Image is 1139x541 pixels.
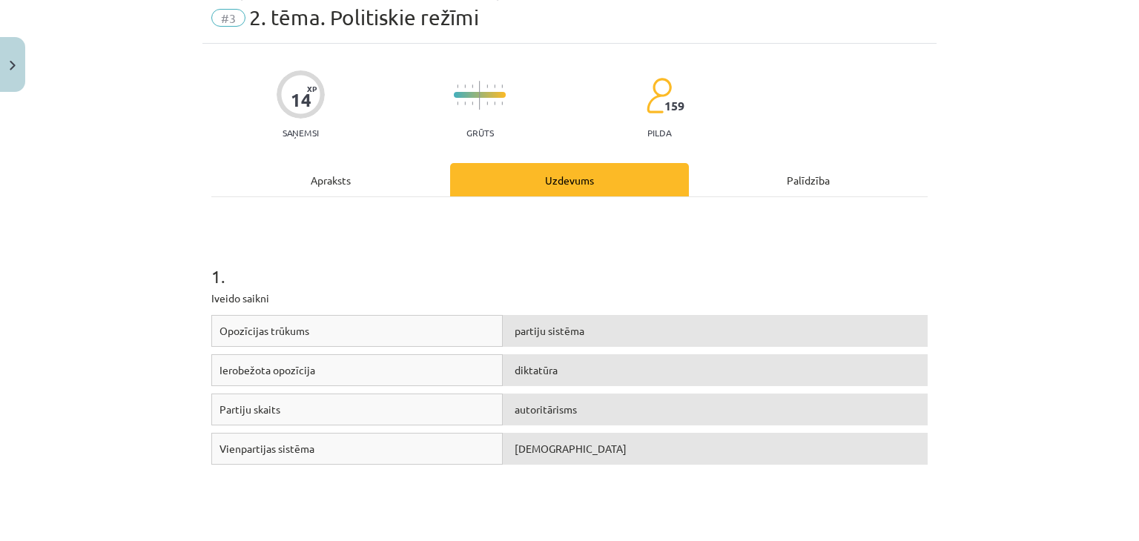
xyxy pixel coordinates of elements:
div: Uzdevums [450,163,689,196]
span: 159 [664,99,684,113]
div: 14 [291,90,311,110]
span: Vienpartijas sistēma [219,442,314,455]
span: [DEMOGRAPHIC_DATA] [515,442,627,455]
div: Palīdzība [689,163,928,196]
span: 2. tēma. Politiskie režīmi [249,5,479,30]
img: icon-short-line-57e1e144782c952c97e751825c79c345078a6d821885a25fce030b3d8c18986b.svg [494,102,495,105]
span: diktatūra [515,363,558,376]
span: XP [307,84,317,93]
img: icon-short-line-57e1e144782c952c97e751825c79c345078a6d821885a25fce030b3d8c18986b.svg [472,84,473,88]
img: icon-short-line-57e1e144782c952c97e751825c79c345078a6d821885a25fce030b3d8c18986b.svg [486,102,488,105]
img: icon-short-line-57e1e144782c952c97e751825c79c345078a6d821885a25fce030b3d8c18986b.svg [457,84,458,88]
img: icon-short-line-57e1e144782c952c97e751825c79c345078a6d821885a25fce030b3d8c18986b.svg [472,102,473,105]
img: icon-short-line-57e1e144782c952c97e751825c79c345078a6d821885a25fce030b3d8c18986b.svg [501,102,503,105]
span: partiju sistēma [515,324,584,337]
img: icon-short-line-57e1e144782c952c97e751825c79c345078a6d821885a25fce030b3d8c18986b.svg [501,84,503,88]
span: autoritārisms [515,402,577,416]
p: Saņemsi [277,127,325,138]
img: icon-long-line-d9ea69661e0d244f92f715978eff75569469978d946b2353a9bb055b3ed8787d.svg [479,81,481,110]
img: icon-short-line-57e1e144782c952c97e751825c79c345078a6d821885a25fce030b3d8c18986b.svg [464,84,466,88]
span: Partiju skaits [219,402,280,416]
p: pilda [647,127,671,138]
img: students-c634bb4e5e11cddfef0936a35e636f08e4e9abd3cc4e673bd6f9a4125e45ecb1.svg [646,77,672,114]
img: icon-close-lesson-0947bae3869378f0d4975bcd49f059093ad1ed9edebbc8119c70593378902aed.svg [10,61,16,70]
img: icon-short-line-57e1e144782c952c97e751825c79c345078a6d821885a25fce030b3d8c18986b.svg [457,102,458,105]
span: #3 [211,9,245,27]
div: Apraksts [211,163,450,196]
img: icon-short-line-57e1e144782c952c97e751825c79c345078a6d821885a25fce030b3d8c18986b.svg [486,84,488,88]
span: Ierobežota opozīcija [219,363,315,376]
h1: 1 . [211,240,928,286]
p: Iveido saikni [211,291,928,306]
p: Grūts [466,127,494,138]
img: icon-short-line-57e1e144782c952c97e751825c79c345078a6d821885a25fce030b3d8c18986b.svg [464,102,466,105]
img: icon-short-line-57e1e144782c952c97e751825c79c345078a6d821885a25fce030b3d8c18986b.svg [494,84,495,88]
span: Opozīcijas trūkums [219,324,309,337]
